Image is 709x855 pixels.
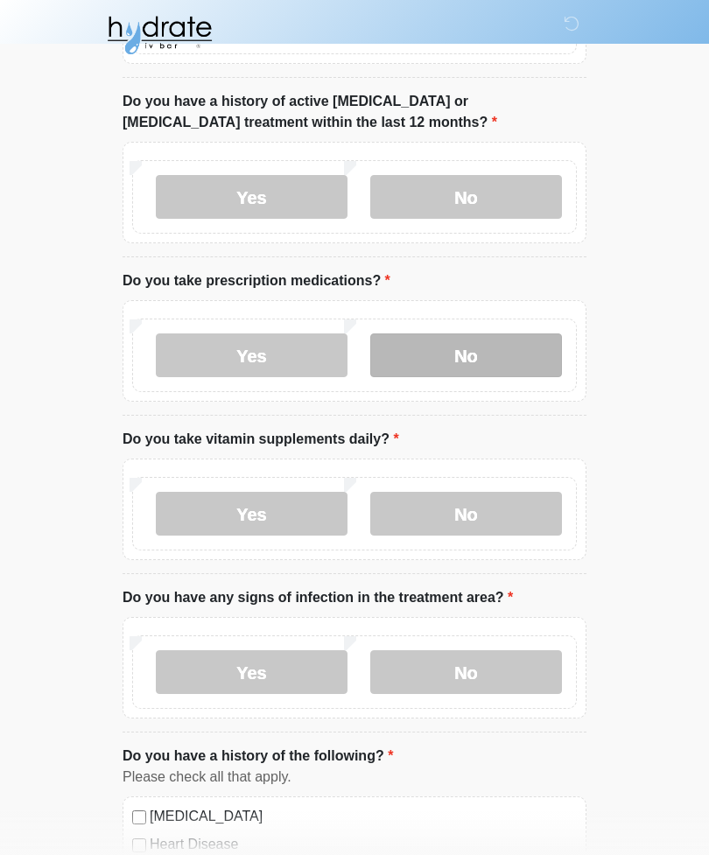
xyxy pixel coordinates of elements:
label: No [370,650,562,694]
label: Heart Disease [150,834,577,855]
label: Yes [156,333,347,377]
label: Yes [156,650,347,694]
img: Hydrate IV Bar - Fort Collins Logo [105,13,214,57]
label: Yes [156,175,347,219]
input: [MEDICAL_DATA] [132,810,146,824]
label: [MEDICAL_DATA] [150,806,577,827]
label: Do you have a history of the following? [123,746,393,767]
label: Yes [156,492,347,536]
label: Do you take prescription medications? [123,270,390,291]
label: No [370,333,562,377]
label: Do you have any signs of infection in the treatment area? [123,587,513,608]
label: No [370,492,562,536]
input: Heart Disease [132,838,146,852]
label: No [370,175,562,219]
label: Do you take vitamin supplements daily? [123,429,399,450]
div: Please check all that apply. [123,767,586,788]
label: Do you have a history of active [MEDICAL_DATA] or [MEDICAL_DATA] treatment within the last 12 mon... [123,91,586,133]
